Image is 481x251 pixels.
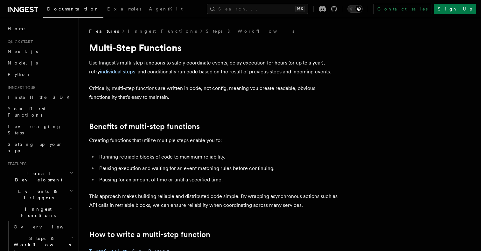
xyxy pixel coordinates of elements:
[434,4,476,14] a: Sign Up
[145,2,186,17] a: AgentKit
[89,84,344,102] p: Critically, multi-step functions are written in code, not config, meaning you create readable, ob...
[8,106,45,118] span: Your first Functions
[8,142,62,153] span: Setting up your app
[97,164,344,173] li: Pausing execution and waiting for an event matching rules before continuing.
[5,188,69,201] span: Events & Triggers
[149,6,183,11] span: AgentKit
[47,6,100,11] span: Documentation
[97,175,344,184] li: Pausing for an amount of time or until a specified time.
[89,136,344,145] p: Creating functions that utilize multiple steps enable you to:
[347,5,363,13] button: Toggle dark mode
[5,85,36,90] span: Inngest tour
[8,72,31,77] span: Python
[8,124,61,135] span: Leveraging Steps
[373,4,431,14] a: Contact sales
[206,28,294,34] a: Steps & Workflows
[5,92,75,103] a: Install the SDK
[5,39,33,44] span: Quick start
[5,186,75,203] button: Events & Triggers
[89,42,344,53] h1: Multi-Step Functions
[5,170,69,183] span: Local Development
[296,6,304,12] kbd: ⌘K
[107,6,141,11] span: Examples
[5,69,75,80] a: Python
[8,95,73,100] span: Install the SDK
[8,25,25,32] span: Home
[5,203,75,221] button: Inngest Functions
[5,206,69,219] span: Inngest Functions
[5,161,26,166] span: Features
[100,69,135,75] a: individual steps
[89,58,344,76] p: Use Inngest's multi-step functions to safely coordinate events, delay execution for hours (or up ...
[5,121,75,139] a: Leveraging Steps
[89,192,344,210] p: This approach makes building reliable and distributed code simple. By wrapping asynchronous actio...
[43,2,103,18] a: Documentation
[11,221,75,233] a: Overview
[97,153,344,161] li: Running retriable blocks of code to maximum reliability.
[89,230,210,239] a: How to write a multi-step function
[5,139,75,156] a: Setting up your app
[207,4,308,14] button: Search...⌘K
[103,2,145,17] a: Examples
[8,60,38,65] span: Node.js
[89,28,119,34] span: Features
[8,49,38,54] span: Next.js
[128,28,197,34] a: Inngest Functions
[14,224,79,229] span: Overview
[5,57,75,69] a: Node.js
[5,168,75,186] button: Local Development
[5,103,75,121] a: Your first Functions
[11,233,75,250] button: Steps & Workflows
[5,23,75,34] a: Home
[89,122,200,131] a: Benefits of multi-step functions
[5,46,75,57] a: Next.js
[11,235,71,248] span: Steps & Workflows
